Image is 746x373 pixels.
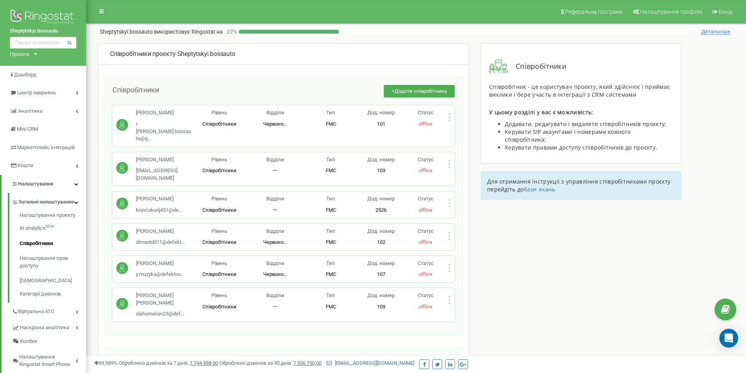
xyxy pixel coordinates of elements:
[418,292,434,298] span: Статус
[14,72,36,77] span: Дашборд
[136,260,184,267] p: [PERSON_NAME]
[211,292,227,298] span: Рівень
[20,273,86,288] a: [DEMOGRAPHIC_DATA]
[418,196,434,202] span: Статус
[136,239,185,245] span: dimantd311@defekt...
[508,61,566,72] span: Співробітники
[18,162,33,168] span: Кошти
[266,157,284,162] span: Відділи
[18,108,42,114] span: Аналiтика
[136,292,191,306] p: [PERSON_NAME] [PERSON_NAME]
[20,251,86,273] a: Налаштування прав доступу
[10,37,76,49] input: Пошук за номером
[136,311,184,317] span: olehomelian23@def...
[136,195,182,203] p: [PERSON_NAME]
[367,196,395,202] span: Дод. номер
[219,360,322,366] span: Оброблено дзвінків за 30 днів :
[266,196,284,202] span: Відділи
[266,292,284,298] span: Відділи
[136,271,184,277] span: y.muzyka@defektov...
[136,109,191,117] p: [PERSON_NAME]
[326,228,335,234] span: Тип
[211,110,227,115] span: Рівень
[326,196,335,202] span: Тип
[326,260,335,266] span: Тип
[12,335,86,348] a: Колбек
[190,360,218,366] u: 1 744 838,00
[505,128,630,143] span: Керувати SIP акаунтами і номерами кожного співробітника;
[263,271,287,277] span: Червоно...
[19,353,76,368] span: Налаштування Ringostat Smart Phone
[12,319,86,335] a: Наскрізна аналітика
[10,50,29,58] div: Проєкти
[489,108,593,116] span: У цьому розділі у вас є можливість:
[326,304,336,310] span: FMC
[266,110,284,115] span: Відділи
[326,121,336,127] span: FMC
[18,198,74,206] span: Загальні налаштування
[202,207,237,213] span: Співробітники
[20,212,86,221] a: Налаштування проєкту
[326,110,335,115] span: Тип
[367,228,395,234] span: Дод. номер
[119,360,218,366] span: Оброблено дзвінків за 7 днів :
[419,121,432,127] span: offline
[10,27,76,35] a: Sheptytskyi.bossauto
[367,292,395,298] span: Дод. номер
[17,144,75,150] span: Маркетплейс інтеграцій
[505,120,667,128] span: Додавати, редагувати і видаляти співробітників проєкту;
[266,228,284,234] span: Відділи
[10,8,76,27] img: Ringostat logo
[154,29,223,35] span: використовує Ringostat на
[418,228,434,234] span: Статус
[419,168,432,173] span: offline
[12,193,86,209] a: Загальні налаштування
[505,144,657,151] span: Керувати правами доступу співробітників до проєкту.
[94,360,117,366] span: 99,989%
[359,271,403,278] p: 107
[367,260,395,266] span: Дод. номер
[326,168,336,173] span: FMC
[359,303,403,311] p: 109
[211,196,227,202] span: Рівень
[359,239,403,246] p: 102
[719,329,738,348] div: Open Intercom Messenger
[359,121,403,128] p: 101
[489,83,670,98] span: Співробітник - це користувач проєкту, який здійснює і приймає виклики і бере участь в інтеграції ...
[701,29,730,35] span: Детальніше
[487,178,670,193] span: Для отримання інструкції з управління співробітниками проєкту перейдіть до
[110,50,176,58] span: Співробітники проєкту
[12,348,86,371] a: Налаштування Ringostat Smart Phone
[12,303,86,319] a: Віртуальна АТС
[367,110,395,115] span: Дод. номер
[419,271,432,277] span: offline
[419,304,432,310] span: offline
[136,156,191,164] p: [PERSON_NAME]
[17,90,56,96] span: Центр звернень
[2,175,86,193] a: Налаштування
[211,228,227,234] span: Рівень
[326,157,335,162] span: Тип
[418,157,434,162] span: Статус
[211,260,227,266] span: Рівень
[326,207,336,213] span: FMC
[202,121,237,127] span: Співробітники
[367,157,395,162] span: Дод. номер
[524,186,555,193] span: бази знань
[136,228,185,235] p: [PERSON_NAME]
[326,292,335,298] span: Тип
[327,360,414,366] a: [EMAIL_ADDRESS][DOMAIN_NAME]
[202,168,237,173] span: Співробітники
[384,85,455,98] button: +Додати співробітника
[110,50,457,59] div: Sheptytskyi.bossauto
[17,126,38,132] span: Mini CRM
[418,110,434,115] span: Статус
[326,239,336,245] span: FMC
[136,207,182,213] span: kravcukurij451@de...
[263,121,287,127] span: Червоно...
[394,88,447,94] span: Додати співробітника
[211,157,227,162] span: Рівень
[20,288,86,298] a: Категорії дзвінків
[359,207,403,214] p: 2526
[136,121,191,141] span: r.[PERSON_NAME].bossauto@g...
